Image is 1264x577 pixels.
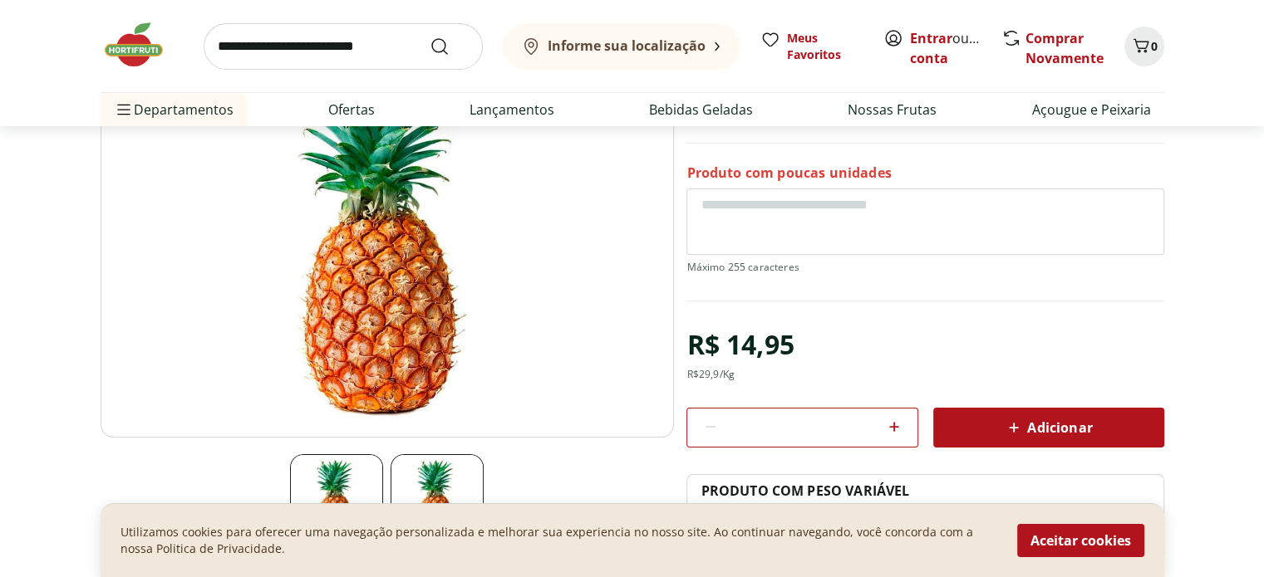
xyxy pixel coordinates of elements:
[787,30,863,63] span: Meus Favoritos
[1017,524,1144,557] button: Aceitar cookies
[1124,27,1164,66] button: Carrinho
[910,29,952,47] a: Entrar
[114,90,134,130] button: Menu
[470,100,554,120] a: Lançamentos
[848,100,937,120] a: Nossas Frutas
[686,164,891,182] p: Produto com poucas unidades
[649,100,753,120] a: Bebidas Geladas
[910,29,1001,67] a: Criar conta
[101,37,674,438] img: Principal
[328,100,375,120] a: Ofertas
[101,20,184,70] img: Hortifruti
[1031,100,1150,120] a: Açougue e Peixaria
[686,368,734,381] div: R$ 29,9 /Kg
[430,37,470,56] button: Submit Search
[1151,38,1158,54] span: 0
[933,408,1164,447] button: Adicionar
[760,30,863,63] a: Meus Favoritos
[114,90,234,130] span: Departamentos
[1004,418,1092,438] span: Adicionar
[503,23,740,70] button: Informe sua localização
[910,28,984,68] span: ou
[1025,29,1104,67] a: Comprar Novamente
[204,23,483,70] input: search
[120,524,997,557] p: Utilizamos cookies para oferecer uma navegação personalizada e melhorar sua experiencia no nosso ...
[701,482,909,500] p: PRODUTO COM PESO VARIÁVEL
[290,454,383,547] img: Principal
[391,454,484,547] img: Principal
[686,321,794,368] div: R$ 14,95
[548,37,706,55] b: Informe sua localização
